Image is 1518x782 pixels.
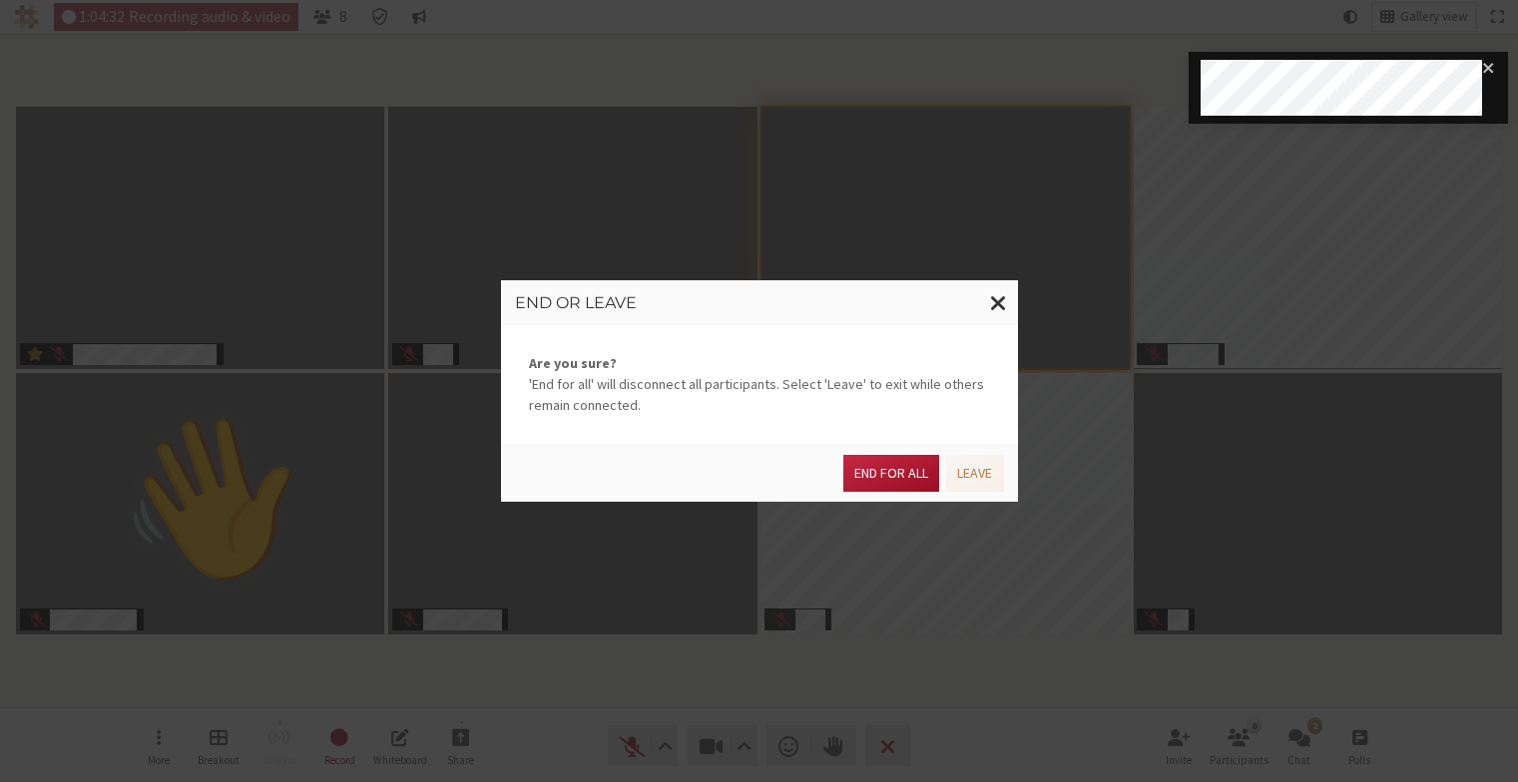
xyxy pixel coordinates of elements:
[529,353,990,374] strong: Are you sure?
[843,455,939,492] button: End for all
[979,280,1018,326] button: Close modal
[946,455,1003,492] button: Leave
[515,294,1004,312] h3: End or leave
[501,325,1018,444] div: 'End for all' will disconnect all participants. Select 'Leave' to exit while others remain connec...
[1482,60,1496,82] button: close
